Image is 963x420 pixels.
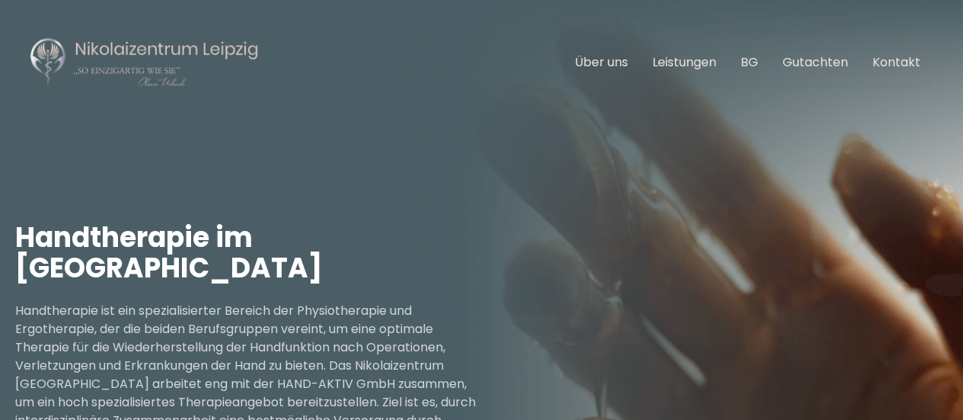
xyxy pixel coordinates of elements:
a: Kontakt [872,53,920,71]
a: Über uns [575,53,628,71]
h1: Handtherapie im [GEOGRAPHIC_DATA] [15,223,482,284]
img: Nikolaizentrum Leipzig Logo [30,37,259,88]
a: BG [741,53,758,71]
a: Leistungen [652,53,716,71]
a: Gutachten [783,53,848,71]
